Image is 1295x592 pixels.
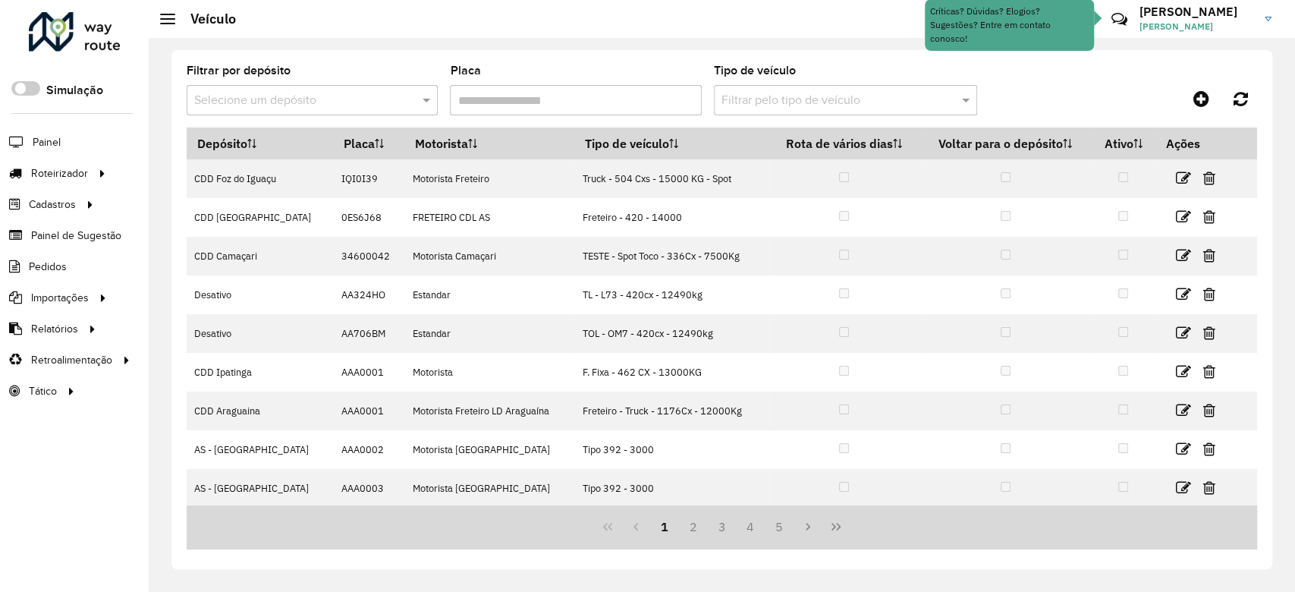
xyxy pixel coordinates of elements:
[31,165,88,181] span: Roteirizador
[1202,400,1215,420] a: Excluir
[574,237,769,276] td: TESTE - Spot Toco - 336Cx - 7500Kg
[333,128,404,159] th: Placa
[175,11,236,27] h2: Veículo
[1139,20,1253,33] span: [PERSON_NAME]
[1175,245,1190,266] a: Editar
[333,392,404,430] td: AAA0001
[333,276,404,314] td: AA324HO
[574,353,769,392] td: F. Fixa - 462 CX - 13000KG
[765,512,794,541] button: 5
[333,237,404,276] td: 34600042
[1202,439,1215,459] a: Excluir
[574,159,769,198] td: Truck - 504 Cxs - 15000 KG - Spot
[714,61,796,80] label: Tipo de veículo
[1091,128,1156,159] th: Ativo
[1175,439,1190,459] a: Editar
[31,321,78,337] span: Relatórios
[333,430,404,469] td: AAA0002
[29,383,57,399] span: Tático
[794,512,822,541] button: Next Page
[1175,400,1190,420] a: Editar
[333,469,404,508] td: AAA0003
[404,198,574,237] td: FRETEIRO CDL AS
[708,512,737,541] button: 3
[187,198,333,237] td: CDD [GEOGRAPHIC_DATA]
[404,430,574,469] td: Motorista [GEOGRAPHIC_DATA]
[1175,168,1190,188] a: Editar
[736,512,765,541] button: 4
[31,228,121,244] span: Painel de Sugestão
[404,314,574,353] td: Estandar
[404,159,574,198] td: Motorista Freteiro
[679,512,708,541] button: 2
[822,512,850,541] button: Last Page
[187,61,291,80] label: Filtrar por depósito
[1202,206,1215,227] a: Excluir
[187,314,333,353] td: Desativo
[574,314,769,353] td: TOL - OM7 - 420cx - 12490kg
[187,353,333,392] td: CDD Ipatinga
[1175,284,1190,304] a: Editar
[1175,361,1190,382] a: Editar
[574,128,769,159] th: Tipo de veículo
[29,259,67,275] span: Pedidos
[404,128,574,159] th: Motorista
[187,237,333,276] td: CDD Camaçari
[187,392,333,430] td: CDD Araguaina
[333,314,404,353] td: AA706BM
[1175,206,1190,227] a: Editar
[187,128,333,159] th: Depósito
[333,198,404,237] td: 0ES6J68
[769,128,920,159] th: Rota de vários dias
[187,276,333,314] td: Desativo
[1175,477,1190,498] a: Editar
[187,430,333,469] td: AS - [GEOGRAPHIC_DATA]
[1202,323,1215,343] a: Excluir
[31,290,89,306] span: Importações
[404,469,574,508] td: Motorista [GEOGRAPHIC_DATA]
[920,128,1091,159] th: Voltar para o depósito
[1202,168,1215,188] a: Excluir
[1155,128,1246,159] th: Ações
[1139,5,1253,19] h3: [PERSON_NAME]
[650,512,679,541] button: 1
[1202,361,1215,382] a: Excluir
[574,392,769,430] td: Freteiro - Truck - 1176Cx - 12000Kg
[404,392,574,430] td: Motorista Freteiro LD Araguaína
[333,353,404,392] td: AAA0001
[333,159,404,198] td: IQI0I39
[31,352,112,368] span: Retroalimentação
[1202,284,1215,304] a: Excluir
[29,197,76,213] span: Cadastros
[450,61,480,80] label: Placa
[1103,3,1136,36] a: Contato Rápido
[404,237,574,276] td: Motorista Camaçari
[574,276,769,314] td: TL - L73 - 420cx - 12490kg
[46,81,103,99] label: Simulação
[187,469,333,508] td: AS - [GEOGRAPHIC_DATA]
[574,198,769,237] td: Freteiro - 420 - 14000
[1202,245,1215,266] a: Excluir
[1175,323,1190,343] a: Editar
[404,276,574,314] td: Estandar
[574,469,769,508] td: Tipo 392 - 3000
[1202,477,1215,498] a: Excluir
[187,159,333,198] td: CDD Foz do Iguaçu
[33,134,61,150] span: Painel
[574,430,769,469] td: Tipo 392 - 3000
[404,353,574,392] td: Motorista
